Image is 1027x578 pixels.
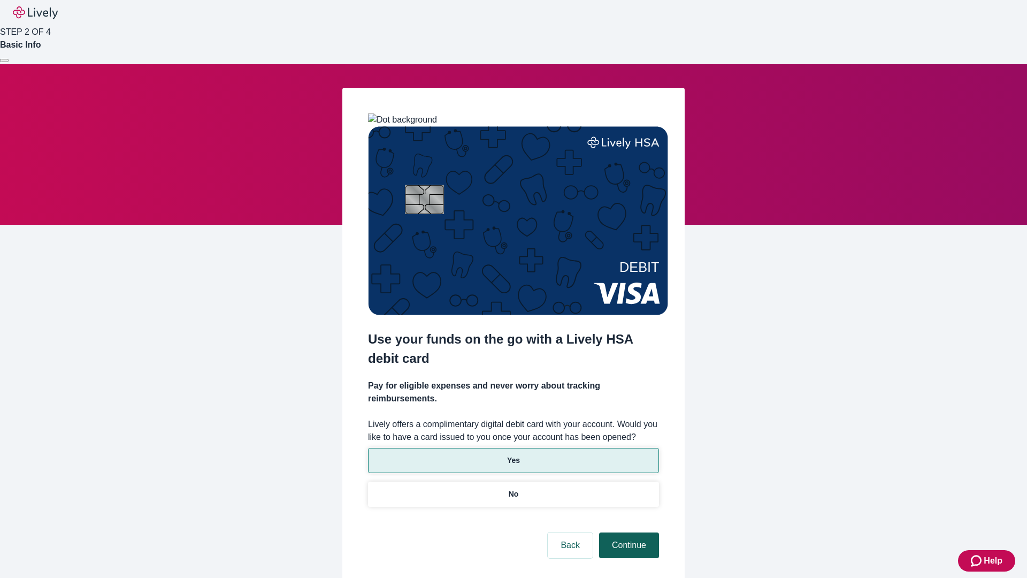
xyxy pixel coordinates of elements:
[984,554,1002,567] span: Help
[509,489,519,500] p: No
[368,113,437,126] img: Dot background
[958,550,1015,572] button: Zendesk support iconHelp
[507,455,520,466] p: Yes
[368,482,659,507] button: No
[971,554,984,567] svg: Zendesk support icon
[13,6,58,19] img: Lively
[599,533,659,558] button: Continue
[368,379,659,405] h4: Pay for eligible expenses and never worry about tracking reimbursements.
[368,330,659,368] h2: Use your funds on the go with a Lively HSA debit card
[548,533,593,558] button: Back
[368,418,659,444] label: Lively offers a complimentary digital debit card with your account. Would you like to have a card...
[368,448,659,473] button: Yes
[368,126,668,315] img: Debit card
